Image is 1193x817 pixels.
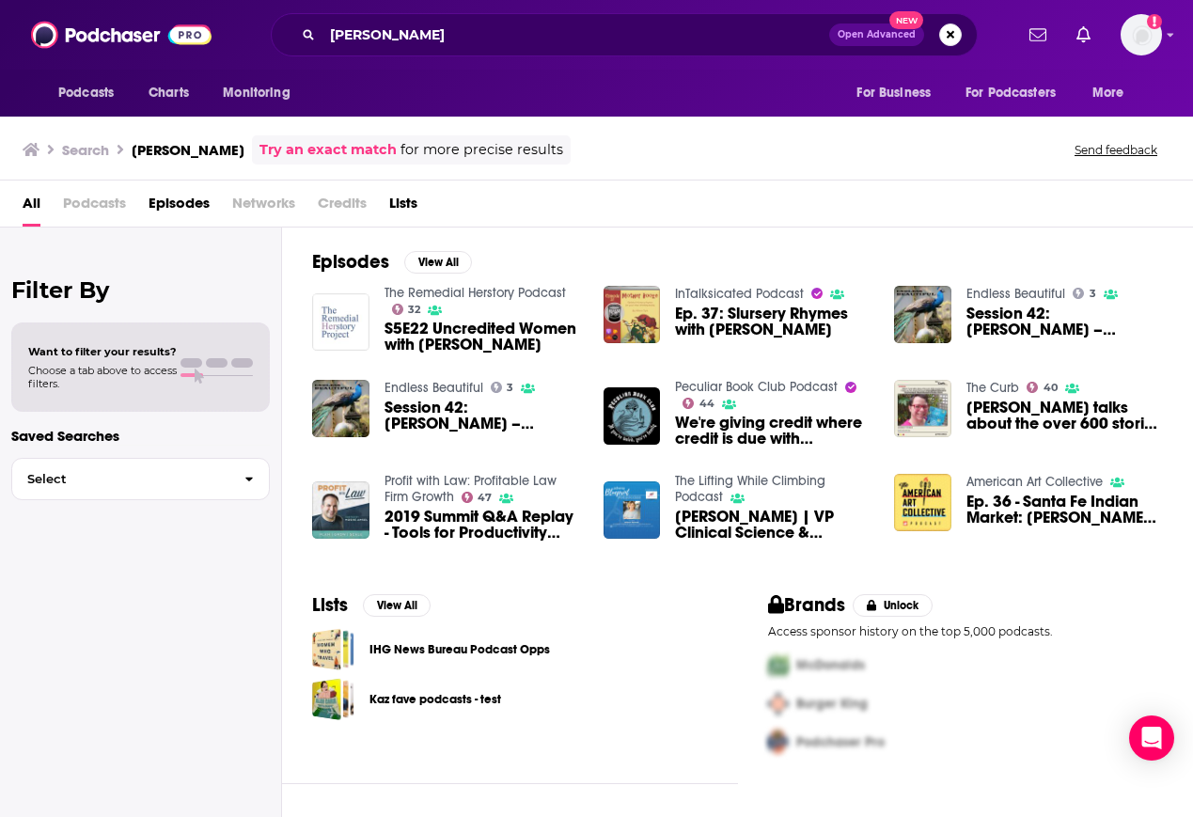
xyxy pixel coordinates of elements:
[966,400,1163,432] a: Allison Tyra talks about the over 600 stories that make up her essential book Uncredited: Women's...
[1147,14,1162,29] svg: Add a profile image
[312,380,369,437] img: Session 42: Vacuum Hose – Featuring Mother Booze Author, Allison Tyra
[761,723,796,762] img: Third Pro Logo
[63,188,126,227] span: Podcasts
[604,387,661,445] img: We're giving credit where credit is due with Allison Tyra and Uncredited
[491,382,514,393] a: 3
[136,75,200,111] a: Charts
[385,400,581,432] span: Session 42: [PERSON_NAME] – Featuring Mother [PERSON_NAME] Author, [PERSON_NAME]
[965,80,1056,106] span: For Podcasters
[58,80,114,106] span: Podcasts
[408,306,420,314] span: 32
[149,188,210,227] a: Episodes
[312,593,348,617] h2: Lists
[604,481,661,539] img: Allison Kemner | VP Clinical Science & Operations, Tyra Biosciences | February 2022
[11,458,270,500] button: Select
[796,696,868,712] span: Burger King
[856,80,931,106] span: For Business
[62,141,109,159] h3: Search
[312,628,354,670] a: IHG News Bureau Podcast Opps
[28,345,177,358] span: Want to filter your results?
[312,593,431,617] a: ListsView All
[675,286,804,302] a: InTalksicated Podcast
[768,624,1164,638] p: Access sponsor history on the top 5,000 podcasts.
[462,492,493,503] a: 47
[31,17,212,53] img: Podchaser - Follow, Share and Rate Podcasts
[1121,14,1162,55] span: Logged in as ebolden
[312,481,369,539] img: 2019 Summit Q&A Replay - Tools for Productivity with Allison Williams and Neil Tyra - 176
[966,474,1103,490] a: American Art Collective
[675,379,838,395] a: Peculiar Book Club Podcast
[392,304,421,315] a: 32
[966,400,1163,432] span: [PERSON_NAME] talks about the over 600 stories that make up her essential book Uncredited: Women'...
[1022,19,1054,51] a: Show notifications dropdown
[1069,19,1098,51] a: Show notifications dropdown
[699,400,714,408] span: 44
[271,13,978,56] div: Search podcasts, credits, & more...
[966,380,1019,396] a: The Curb
[1090,290,1096,298] span: 3
[1092,80,1124,106] span: More
[312,678,354,720] a: Kaz fave podcasts - test
[675,415,871,447] a: We're giving credit where credit is due with Allison Tyra and Uncredited
[1121,14,1162,55] img: User Profile
[604,286,661,343] img: Ep. 37: Slursery Rhymes with Allison Tyra
[478,494,492,502] span: 47
[1121,14,1162,55] button: Show profile menu
[369,689,501,710] a: Kaz fave podcasts - test
[385,285,566,301] a: The Remedial Herstory Podcast
[894,380,951,437] img: Allison Tyra talks about the over 600 stories that make up her essential book Uncredited: Women's...
[322,20,829,50] input: Search podcasts, credits, & more...
[953,75,1083,111] button: open menu
[768,593,846,617] h2: Brands
[400,139,563,161] span: for more precise results
[385,321,581,353] span: S5E22 Uncredited Women with [PERSON_NAME]
[385,380,483,396] a: Endless Beautiful
[683,398,714,409] a: 44
[404,251,472,274] button: View All
[1129,715,1174,761] div: Open Intercom Messenger
[385,400,581,432] a: Session 42: Vacuum Hose – Featuring Mother Booze Author, Allison Tyra
[966,494,1163,526] a: Ep. 36 - Santa Fe Indian Market: Marla Allison, Del Curfman and Tyra Shackleford
[318,188,367,227] span: Credits
[1027,382,1058,393] a: 40
[232,188,295,227] span: Networks
[210,75,314,111] button: open menu
[796,734,885,750] span: Podchaser Pro
[675,306,871,338] a: Ep. 37: Slursery Rhymes with Allison Tyra
[312,250,389,274] h2: Episodes
[796,657,865,673] span: McDonalds
[149,80,189,106] span: Charts
[675,415,871,447] span: We're giving credit where credit is due with [PERSON_NAME] and Uncredited
[894,286,951,343] a: Session 42: Vacuum Hose – Featuring Mother Booze Author, Allison Tyra
[223,80,290,106] span: Monitoring
[11,276,270,304] h2: Filter By
[23,188,40,227] span: All
[853,594,933,617] button: Unlock
[675,473,825,505] a: The Lifting While Climbing Podcast
[1044,384,1058,392] span: 40
[363,594,431,617] button: View All
[12,473,229,485] span: Select
[675,306,871,338] span: Ep. 37: Slursery Rhymes with [PERSON_NAME]
[312,293,369,351] img: S5E22 Uncredited Women with Allison Tyra
[829,24,924,46] button: Open AdvancedNew
[675,509,871,541] span: [PERSON_NAME] | VP Clinical Science & Operations, Tyra Biosciences | [DATE]
[385,321,581,353] a: S5E22 Uncredited Women with Allison Tyra
[761,646,796,684] img: First Pro Logo
[385,509,581,541] a: 2019 Summit Q&A Replay - Tools for Productivity with Allison Williams and Neil Tyra - 176
[385,473,557,505] a: Profit with Law: Profitable Law Firm Growth
[966,494,1163,526] span: Ep. 36 - Santa Fe Indian Market: [PERSON_NAME], [PERSON_NAME] and [PERSON_NAME]
[675,509,871,541] a: Allison Kemner | VP Clinical Science & Operations, Tyra Biosciences | February 2022
[507,384,513,392] span: 3
[132,141,244,159] h3: [PERSON_NAME]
